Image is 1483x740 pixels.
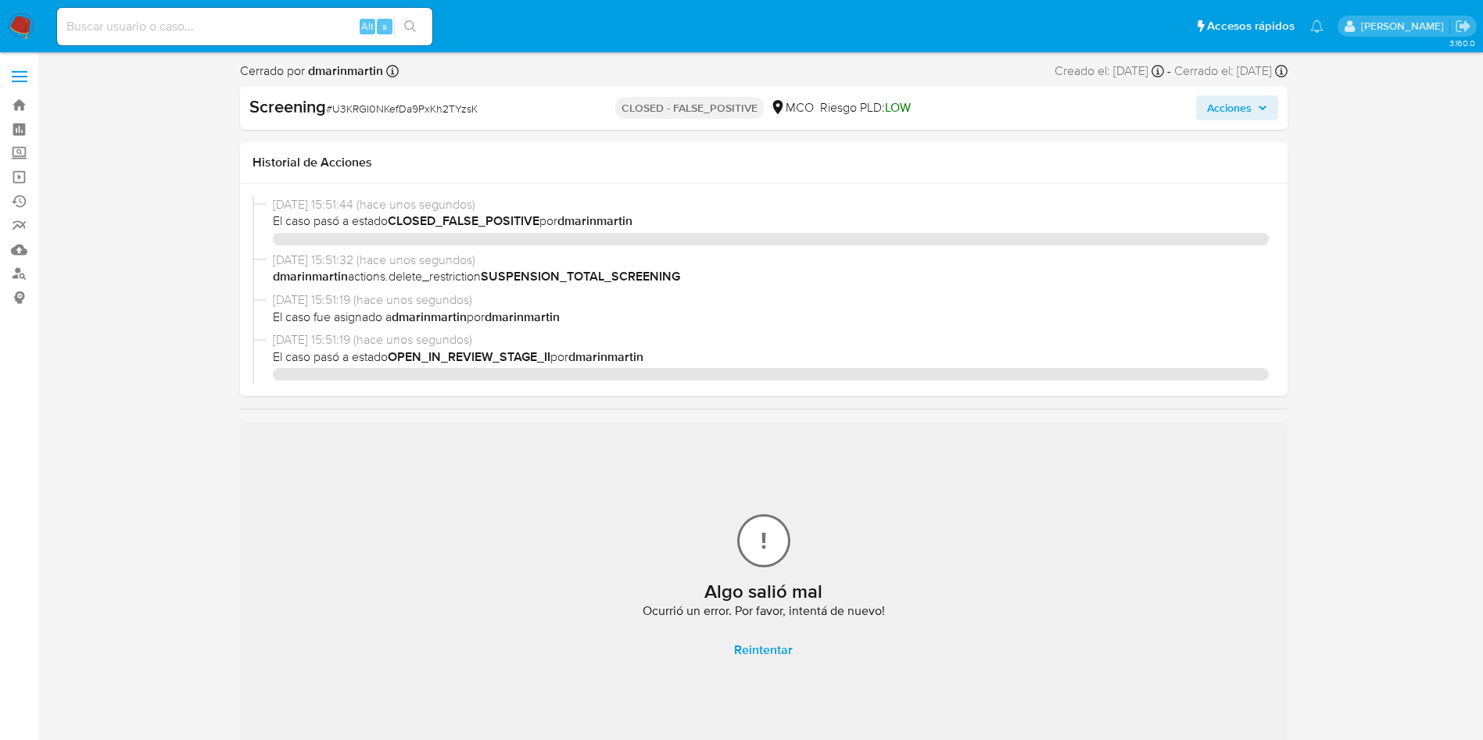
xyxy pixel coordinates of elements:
[249,94,326,119] b: Screening
[1361,19,1449,34] p: david.marinmartinez@mercadolibre.com.co
[885,98,911,116] span: LOW
[394,16,426,38] button: search-icon
[820,99,911,116] span: Riesgo PLD:
[1455,18,1471,34] a: Salir
[1167,63,1171,80] span: -
[1196,95,1278,120] button: Acciones
[1055,63,1164,80] div: Creado el: [DATE]
[615,97,764,119] p: CLOSED - FALSE_POSITIVE
[1207,95,1252,120] span: Acciones
[1207,18,1295,34] span: Accesos rápidos
[770,99,814,116] div: MCO
[326,101,478,116] span: # U3KRGI0NKefDa9PxKh2TYzsK
[57,16,432,37] input: Buscar usuario o caso...
[305,62,383,80] b: dmarinmartin
[361,19,374,34] span: Alt
[240,63,383,80] span: Cerrado por
[1174,63,1288,80] div: Cerrado el: [DATE]
[1310,20,1324,33] a: Notificaciones
[382,19,387,34] span: s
